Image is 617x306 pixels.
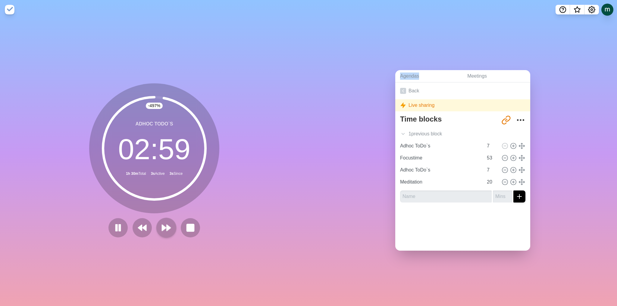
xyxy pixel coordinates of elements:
input: Mins [484,176,499,188]
input: Name [398,164,483,176]
button: Help [556,5,570,14]
button: More [515,114,527,126]
img: timeblocks logo [5,5,14,14]
input: Name [400,190,492,202]
input: Mins [484,152,499,164]
input: Mins [493,190,512,202]
input: Mins [484,140,499,152]
button: Share link [500,114,512,126]
a: Agendas [395,70,462,82]
input: Name [398,140,483,152]
a: Meetings [462,70,530,82]
input: Name [398,152,483,164]
button: What’s new [570,5,584,14]
input: Mins [484,164,499,176]
button: Settings [584,5,599,14]
div: Live sharing [395,99,530,111]
a: Back [395,82,530,99]
div: 1 previous block [395,128,530,140]
input: Name [398,176,483,188]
